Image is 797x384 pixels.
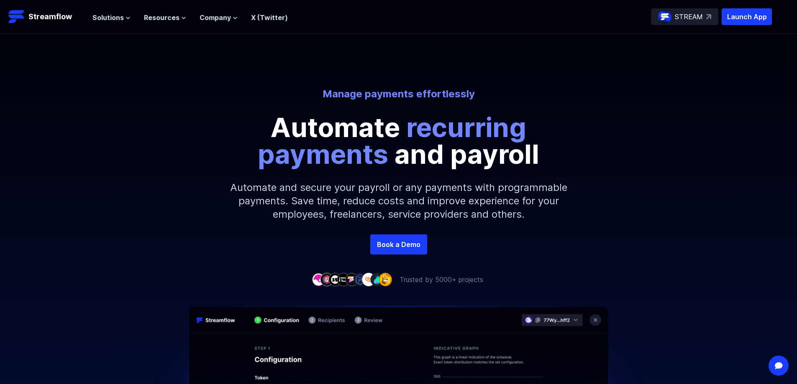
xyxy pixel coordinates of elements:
span: recurring payments [258,111,526,170]
p: Streamflow [28,11,72,23]
span: Company [200,13,231,23]
p: Automate and secure your payroll or any payments with programmable payments. Save time, reduce co... [219,168,579,234]
a: X (Twitter) [251,13,288,22]
span: Solutions [92,13,124,23]
img: company-9 [379,273,392,286]
img: streamflow-logo-circle.png [658,10,671,23]
button: Resources [144,13,186,23]
img: company-2 [320,273,333,286]
a: STREAM [651,8,718,25]
p: Trusted by 5000+ projects [400,275,483,285]
p: Automate and payroll [210,114,587,168]
img: Streamflow Logo [8,8,25,25]
button: Company [200,13,238,23]
img: company-7 [362,273,375,286]
img: company-5 [345,273,359,286]
p: STREAM [675,12,703,22]
button: Launch App [722,8,772,25]
a: Book a Demo [370,234,427,254]
button: Solutions [92,13,131,23]
img: company-3 [328,273,342,286]
img: company-8 [370,273,384,286]
a: Streamflow [8,8,84,25]
p: Manage payments effortlessly [167,87,630,101]
span: Resources [144,13,179,23]
div: Open Intercom Messenger [769,356,789,376]
img: company-4 [337,273,350,286]
img: company-6 [354,273,367,286]
img: top-right-arrow.svg [706,14,711,19]
img: company-1 [312,273,325,286]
